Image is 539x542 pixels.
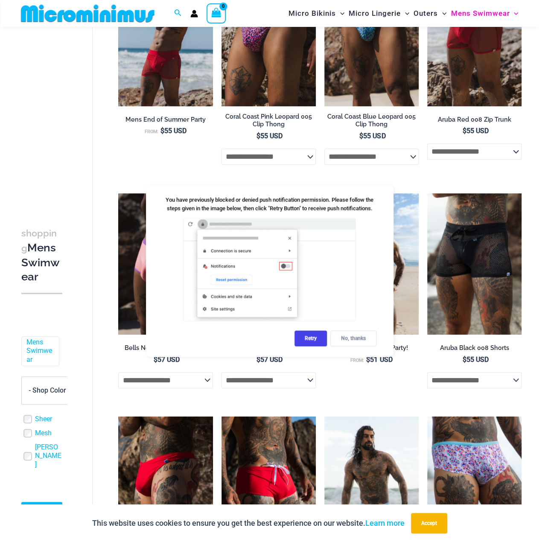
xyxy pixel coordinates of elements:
[22,377,81,404] span: - Shop Color
[118,193,213,335] a: Bells Neon Violet 007 Trunk 01Bells Neon Violet 007 Trunk 04Bells Neon Violet 007 Trunk 04
[207,3,226,23] a: View Shopping Cart, empty
[427,116,522,124] h2: Aruba Red 008 Zip Trunk
[330,331,376,347] div: No, thanks
[324,113,419,132] a: Coral Coast Blue Leopard 005 Clip Thong
[160,127,186,135] bdi: 55 USD
[449,3,520,24] a: Mens SwimwearMenu ToggleMenu Toggle
[154,356,180,364] bdi: 57 USD
[411,3,449,24] a: OutersMenu ToggleMenu Toggle
[359,132,385,140] bdi: 55 USD
[21,226,62,284] h3: Mens Swimwear
[118,116,213,127] a: Mens End of Summer Party
[285,1,522,26] nav: Site Navigation
[118,344,213,355] a: Bells Neon Violet 007 Trunk
[190,10,198,17] a: Account icon link
[365,519,405,527] a: Learn more
[427,344,522,352] h2: Aruba Black 008 Shorts
[462,356,488,364] bdi: 55 USD
[118,344,213,352] h2: Bells Neon Violet 007 Trunk
[427,193,522,335] img: Aruba Black 008 Shorts 01
[366,356,370,364] span: $
[221,113,316,132] a: Coral Coast Pink Leopard 005 Clip Thong
[401,3,409,24] span: Menu Toggle
[21,29,98,199] iframe: TrustedSite Certified
[359,132,363,140] span: $
[160,127,164,135] span: $
[17,4,158,23] img: MM SHOP LOGO FLAT
[145,129,158,134] span: From:
[286,3,347,24] a: Micro BikinisMenu ToggleMenu Toggle
[324,113,419,128] h2: Coral Coast Blue Leopard 005 Clip Thong
[349,3,401,24] span: Micro Lingerie
[414,3,438,24] span: Outers
[294,331,327,347] div: Retry
[118,193,213,335] img: Bells Neon Violet 007 Trunk 01
[21,376,81,405] span: - Shop Color
[427,116,522,127] a: Aruba Red 008 Zip Trunk
[92,517,405,530] p: This website uses cookies to ensure you get the best experience on our website.
[256,356,283,364] bdi: 57 USD
[35,429,52,438] a: Mesh
[347,3,411,24] a: Micro LingerieMenu ToggleMenu Toggle
[256,356,260,364] span: $
[350,358,364,363] span: From:
[256,132,260,140] span: $
[21,228,57,254] span: shopping
[451,3,510,24] span: Mens Swimwear
[462,127,466,135] span: $
[35,415,52,424] a: Sheer
[462,127,488,135] bdi: 55 USD
[510,3,518,24] span: Menu Toggle
[288,3,336,24] span: Micro Bikinis
[154,356,157,364] span: $
[427,344,522,355] a: Aruba Black 008 Shorts
[462,356,466,364] span: $
[163,196,376,213] div: You have previously blocked or denied push notification permission. Please follow the steps given...
[336,3,344,24] span: Menu Toggle
[29,387,66,395] span: - Shop Color
[366,356,392,364] bdi: 51 USD
[427,193,522,335] a: Aruba Black 008 Shorts 01Aruba Black 008 Shorts 02Aruba Black 008 Shorts 02
[256,132,283,140] bdi: 55 USD
[438,3,446,24] span: Menu Toggle
[35,443,62,469] a: [PERSON_NAME]
[411,513,447,533] button: Accept
[174,8,182,19] a: Search icon link
[221,113,316,128] h2: Coral Coast Pink Leopard 005 Clip Thong
[26,338,52,364] a: Mens Swimwear
[118,116,213,124] h2: Mens End of Summer Party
